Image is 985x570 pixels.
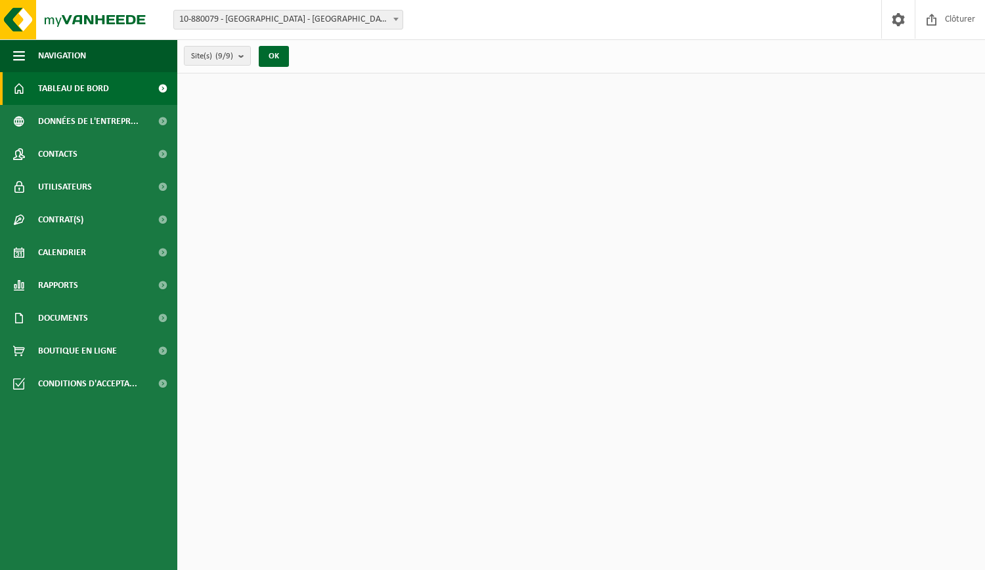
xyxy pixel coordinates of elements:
span: Utilisateurs [38,171,92,203]
span: Boutique en ligne [38,335,117,367]
span: Documents [38,302,88,335]
span: Calendrier [38,236,86,269]
span: 10-880079 - PORT DE BRUXELLES - BRUXELLES [174,10,403,29]
count: (9/9) [215,52,233,60]
span: Contrat(s) [38,203,83,236]
span: Conditions d'accepta... [38,367,137,400]
span: Tableau de bord [38,72,109,105]
span: Navigation [38,39,86,72]
button: Site(s)(9/9) [184,46,251,66]
span: Rapports [38,269,78,302]
span: 10-880079 - PORT DE BRUXELLES - BRUXELLES [173,10,403,30]
span: Site(s) [191,47,233,66]
button: OK [259,46,289,67]
span: Données de l'entrepr... [38,105,139,138]
span: Contacts [38,138,77,171]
